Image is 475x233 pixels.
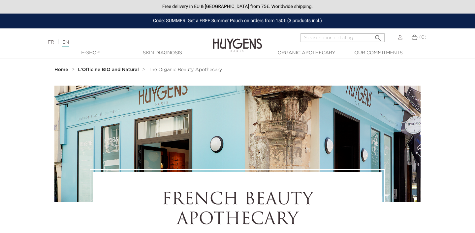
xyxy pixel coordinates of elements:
[78,67,139,72] strong: L'Officine BIO and Natural
[148,67,222,72] a: The Organic Beauty Apothecary
[345,50,411,57] a: Our commitments
[45,38,193,46] div: |
[374,32,382,40] i: 
[57,50,123,57] a: E-Shop
[62,40,69,47] a: EN
[111,190,364,230] h1: FRENCH BEAUTY APOTHECARY
[213,28,262,53] img: Huygens
[48,40,54,45] a: FR
[54,67,70,72] a: Home
[78,67,140,72] a: L'Officine BIO and Natural
[129,50,195,57] a: Skin Diagnosis
[301,33,385,42] input: Search
[54,67,68,72] strong: Home
[372,31,384,40] button: 
[273,50,339,57] a: Organic Apothecary
[419,35,427,40] span: (0)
